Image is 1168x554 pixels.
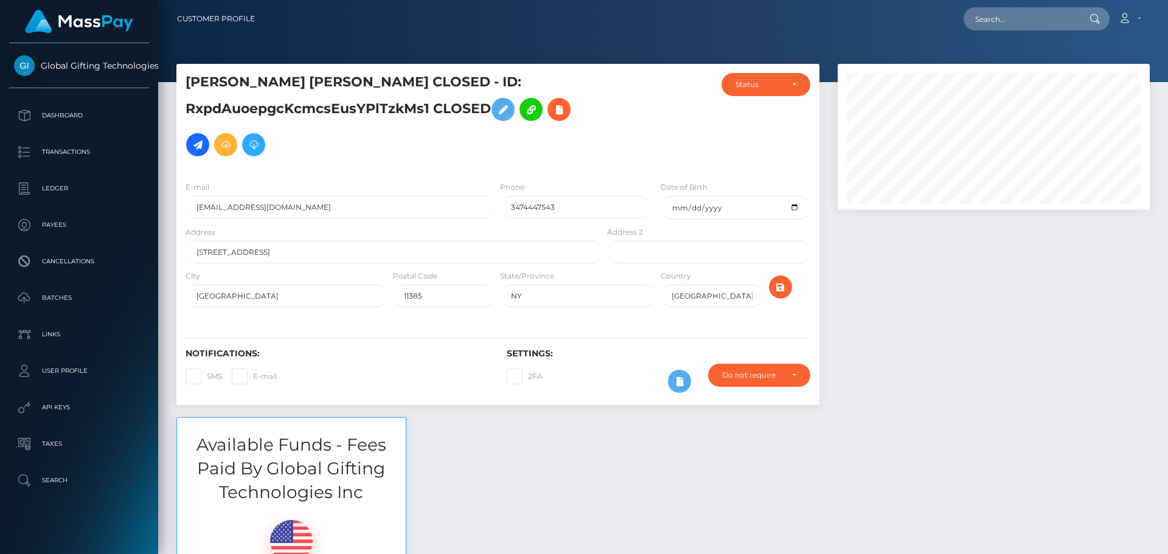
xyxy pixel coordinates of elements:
label: Country [661,271,691,282]
a: Taxes [9,429,149,459]
label: Address [186,227,215,238]
p: Links [14,325,144,344]
h3: Available Funds - Fees Paid By Global Gifting Technologies Inc [177,433,406,505]
p: Batches [14,289,144,307]
label: E-mail [232,369,277,384]
label: Phone [500,182,524,193]
a: Ledger [9,173,149,204]
p: Payees [14,216,144,234]
div: Do not require [722,370,782,380]
p: Taxes [14,435,144,453]
a: Cancellations [9,246,149,277]
img: Global Gifting Technologies Inc [14,55,35,76]
a: Transactions [9,137,149,167]
a: Customer Profile [177,6,255,32]
button: Status [721,73,810,96]
label: State/Province [500,271,554,282]
p: User Profile [14,362,144,380]
label: City [186,271,200,282]
button: Do not require [708,364,810,387]
a: Search [9,465,149,496]
input: Search... [964,7,1078,30]
span: Global Gifting Technologies Inc [9,60,149,71]
label: Address 2 [607,227,643,238]
img: MassPay Logo [25,10,133,33]
p: Cancellations [14,252,144,271]
a: API Keys [9,392,149,423]
label: E-mail [186,182,209,193]
p: Ledger [14,179,144,198]
div: Status [735,80,782,89]
p: Dashboard [14,106,144,125]
label: SMS [186,369,222,384]
a: Links [9,319,149,350]
h6: Settings: [507,348,810,359]
label: Postal Code [393,271,437,282]
h5: [PERSON_NAME] [PERSON_NAME] CLOSED - ID: RxpdAuoepgcKcmcsEusYPlTzkMs1 CLOSED [186,73,596,162]
label: Date of Birth [661,182,707,193]
a: Dashboard [9,100,149,131]
label: 2FA [507,369,543,384]
p: Transactions [14,143,144,161]
a: Initiate Payout [186,133,209,156]
p: API Keys [14,398,144,417]
p: Search [14,471,144,490]
a: Payees [9,210,149,240]
a: User Profile [9,356,149,386]
h6: Notifications: [186,348,488,359]
a: Batches [9,283,149,313]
